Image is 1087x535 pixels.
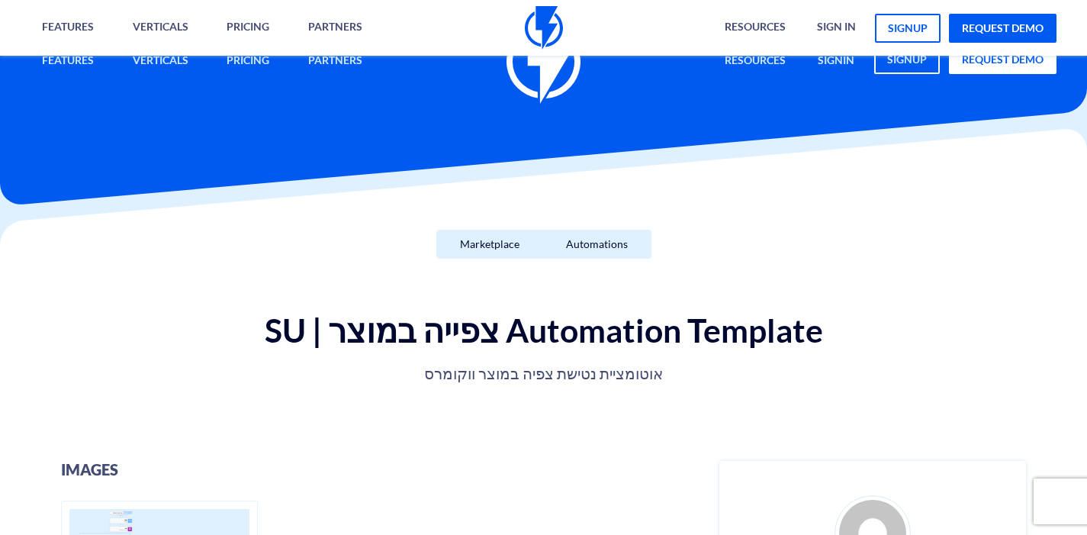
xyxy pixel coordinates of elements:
[31,45,105,78] a: Features
[61,461,696,478] h3: images
[121,363,966,385] p: אוטומציית נטישת צפיה במוצר ווקומרס
[874,45,940,74] a: signup
[121,45,200,78] a: Verticals
[949,45,1056,74] a: request demo
[297,45,374,78] a: Partners
[542,230,651,259] a: Automations
[15,312,1072,348] h1: SU | צפייה במוצר Automation Template
[949,14,1056,43] a: request demo
[806,45,866,78] a: signin
[436,230,543,259] a: Marketplace
[875,14,941,43] a: signup
[713,45,797,78] a: Resources
[215,45,281,78] a: Pricing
